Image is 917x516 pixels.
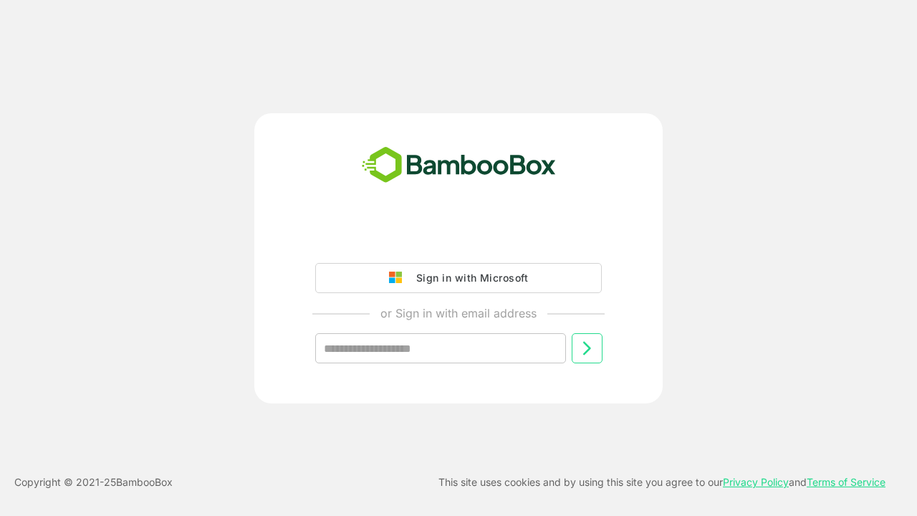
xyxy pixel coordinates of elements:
img: google [389,272,409,285]
a: Terms of Service [807,476,885,488]
p: or Sign in with email address [380,305,537,322]
button: Sign in with Microsoft [315,263,602,293]
p: This site uses cookies and by using this site you agree to our and [438,474,885,491]
a: Privacy Policy [723,476,789,488]
p: Copyright © 2021- 25 BambooBox [14,474,173,491]
div: Sign in with Microsoft [409,269,528,287]
img: bamboobox [354,142,564,189]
